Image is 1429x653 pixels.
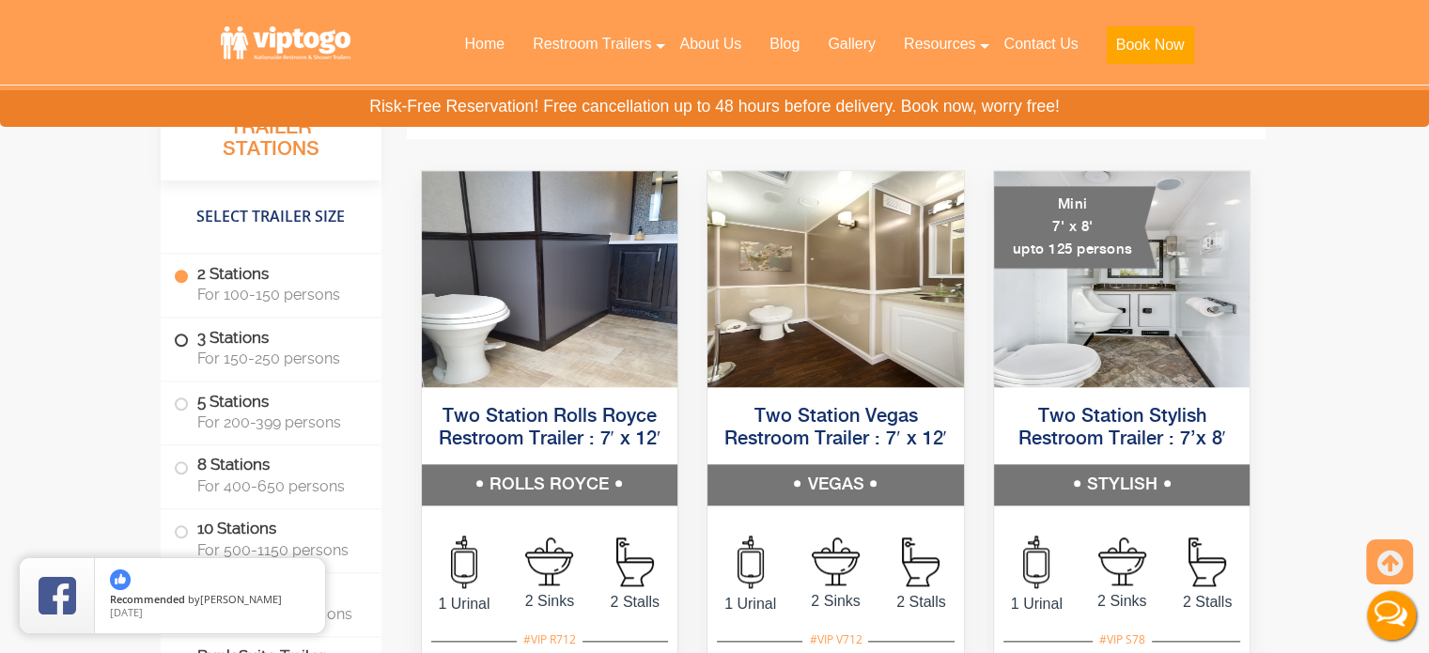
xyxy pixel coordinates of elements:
[174,255,368,313] label: 2 Stations
[616,537,654,586] img: an icon of stall
[110,569,131,590] img: thumbs up icon
[989,23,1092,65] a: Contact Us
[994,186,1157,269] div: Mini 7' x 8' upto 125 persons
[174,319,368,377] label: 3 Stations
[451,536,477,588] img: an icon of urinal
[197,477,359,495] span: For 400-650 persons
[519,23,665,65] a: Restroom Trailers
[592,591,677,614] span: 2 Stalls
[39,577,76,614] img: Review Rating
[174,446,368,505] label: 8 Stations
[197,287,359,304] span: For 100-150 persons
[1093,628,1152,652] div: #VIP S78
[994,464,1250,505] h5: STYLISH
[161,89,381,180] h3: All Restroom Trailer Stations
[738,536,764,588] img: an icon of urinal
[422,464,678,505] h5: ROLLS ROYCE
[174,382,368,441] label: 5 Stations
[1098,537,1146,585] img: an icon of sink
[517,628,582,652] div: #VIP R712
[902,537,940,586] img: an icon of stall
[197,414,359,432] span: For 200-399 persons
[994,171,1250,387] img: A mini restroom trailer with two separate stations and separate doors for males and females
[878,591,964,614] span: 2 Stalls
[1023,536,1049,588] img: an icon of urinal
[197,541,359,559] span: For 500-1150 persons
[665,23,755,65] a: About Us
[1165,591,1250,614] span: 2 Stalls
[200,592,282,606] span: [PERSON_NAME]
[814,23,890,65] a: Gallery
[1080,590,1165,613] span: 2 Sinks
[438,407,660,449] a: Two Station Rolls Royce Restroom Trailer : 7′ x 12′
[506,590,592,613] span: 2 Sinks
[707,464,964,505] h5: VEGAS
[994,593,1080,615] span: 1 Urinal
[1354,578,1429,653] button: Live Chat
[1107,26,1194,64] button: Book Now
[1093,23,1208,75] a: Book Now
[802,628,868,652] div: #VIP V712
[161,190,381,244] h4: Select Trailer Size
[422,171,678,387] img: Side view of two station restroom trailer with separate doors for males and females
[890,23,989,65] a: Resources
[629,78,1041,130] h3: VIP Stations
[707,171,964,387] img: Side view of two station restroom trailer with separate doors for males and females
[110,592,185,606] span: Recommended
[707,593,793,615] span: 1 Urinal
[724,407,947,449] a: Two Station Vegas Restroom Trailer : 7′ x 12′
[793,590,878,613] span: 2 Sinks
[197,350,359,368] span: For 150-250 persons
[174,509,368,567] label: 10 Stations
[1017,407,1225,449] a: Two Station Stylish Restroom Trailer : 7’x 8′
[525,537,573,585] img: an icon of sink
[110,605,143,619] span: [DATE]
[422,593,507,615] span: 1 Urinal
[755,23,814,65] a: Blog
[450,23,519,65] a: Home
[812,537,860,585] img: an icon of sink
[1188,537,1226,586] img: an icon of stall
[110,594,310,607] span: by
